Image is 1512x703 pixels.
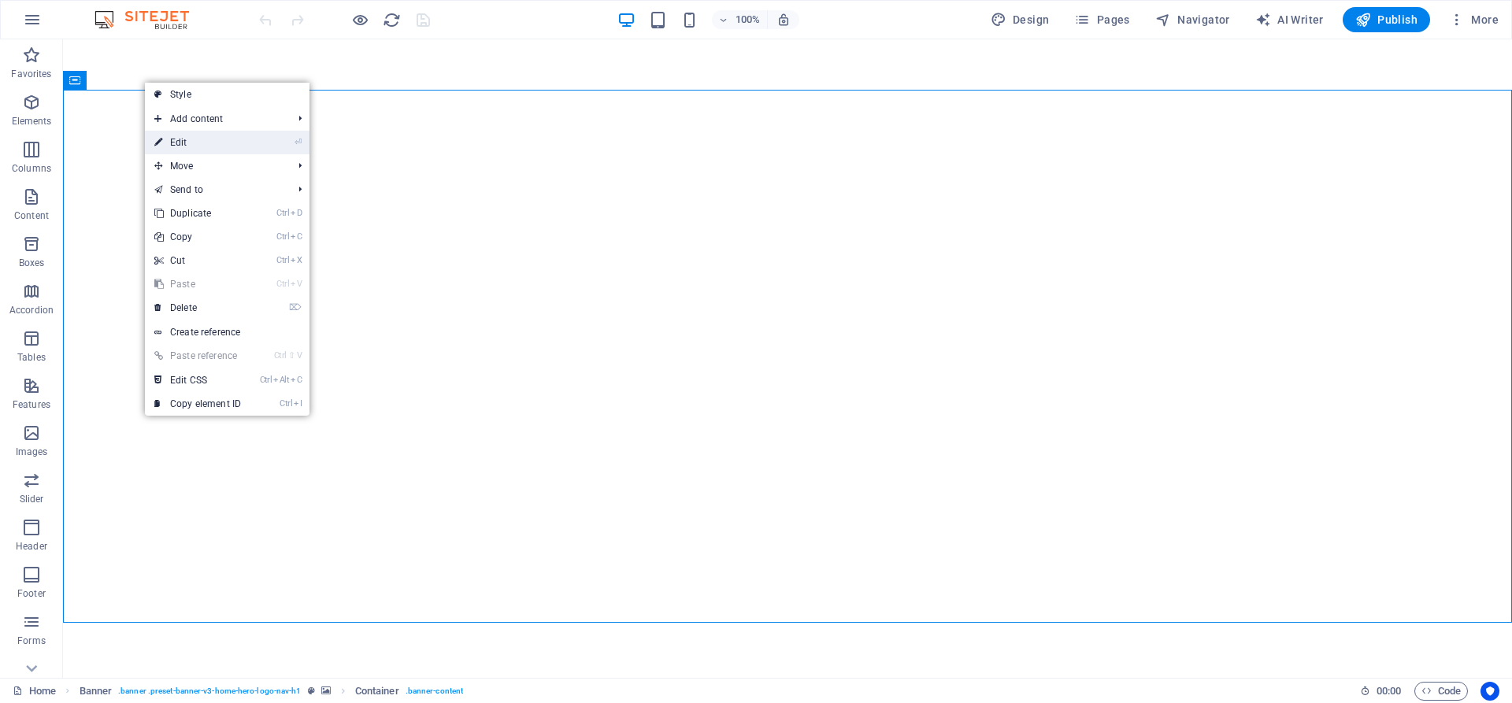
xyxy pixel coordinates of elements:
a: Click to cancel selection. Double-click to open Pages [13,682,56,701]
i: Ctrl [274,350,287,361]
button: Pages [1068,7,1136,32]
button: Navigator [1149,7,1236,32]
i: Alt [273,375,289,385]
i: Reload page [383,11,401,29]
button: Usercentrics [1480,682,1499,701]
span: . banner .preset-banner-v3-home-hero-logo-nav-h1 [118,682,301,701]
p: Slider [20,493,44,505]
i: On resize automatically adjust zoom level to fit chosen device. [776,13,791,27]
a: CtrlICopy element ID [145,392,250,416]
i: I [294,398,302,409]
p: Header [16,540,47,553]
span: . banner-content [406,682,463,701]
a: CtrlCCopy [145,225,250,249]
span: Click to select. Double-click to edit [80,682,113,701]
nav: breadcrumb [80,682,464,701]
span: Pages [1074,12,1129,28]
p: Footer [17,587,46,600]
a: CtrlDDuplicate [145,202,250,225]
p: Boxes [19,257,45,269]
span: 00 00 [1377,682,1401,701]
button: Design [984,7,1056,32]
a: Ctrl⇧VPaste reference [145,344,250,368]
span: Click to select. Double-click to edit [355,682,399,701]
i: ⏎ [295,137,302,147]
h6: Session time [1360,682,1402,701]
p: Columns [12,162,51,175]
i: X [291,255,302,265]
button: Click here to leave preview mode and continue editing [350,10,369,29]
i: This element contains a background [321,686,331,695]
a: Style [145,83,309,106]
a: CtrlXCut [145,249,250,272]
p: Features [13,398,50,411]
i: Ctrl [276,279,289,289]
button: Code [1414,682,1468,701]
i: Ctrl [276,231,289,242]
button: Publish [1343,7,1430,32]
p: Accordion [9,304,54,316]
span: : [1388,685,1390,697]
img: Editor Logo [91,10,209,29]
span: Navigator [1155,12,1230,28]
p: Forms [17,635,46,647]
a: CtrlAltCEdit CSS [145,368,250,392]
span: AI Writer [1255,12,1324,28]
span: Move [145,154,286,178]
span: Design [991,12,1050,28]
a: CtrlVPaste [145,272,250,296]
i: ⌦ [289,302,302,313]
i: This element is a customizable preset [308,686,315,695]
i: ⇧ [288,350,295,361]
i: C [291,375,302,385]
i: Ctrl [276,255,289,265]
i: Ctrl [260,375,272,385]
div: Design (Ctrl+Alt+Y) [984,7,1056,32]
span: Publish [1355,12,1417,28]
i: V [291,279,302,289]
span: Code [1421,682,1461,701]
i: D [291,208,302,218]
p: Content [14,209,49,222]
button: AI Writer [1249,7,1330,32]
button: More [1443,7,1505,32]
a: Send to [145,178,286,202]
p: Tables [17,351,46,364]
a: ⏎Edit [145,131,250,154]
span: Add content [145,107,286,131]
i: V [297,350,302,361]
a: Create reference [145,320,309,344]
button: 100% [712,10,768,29]
i: Ctrl [276,208,289,218]
h6: 100% [736,10,761,29]
p: Elements [12,115,52,128]
button: reload [382,10,401,29]
p: Favorites [11,68,51,80]
i: Ctrl [280,398,292,409]
a: ⌦Delete [145,296,250,320]
p: Images [16,446,48,458]
span: More [1449,12,1499,28]
i: C [291,231,302,242]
